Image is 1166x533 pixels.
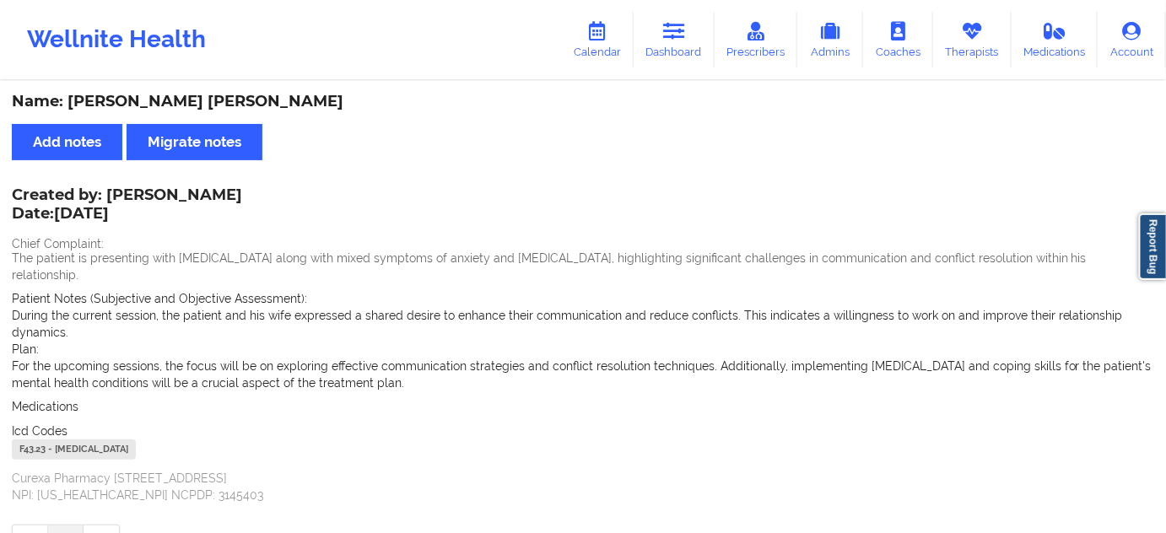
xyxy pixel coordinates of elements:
a: Report Bug [1139,213,1166,280]
p: For the upcoming sessions, the focus will be on exploring effective communication strategies and ... [12,358,1154,391]
p: The patient is presenting with [MEDICAL_DATA] along with mixed symptoms of anxiety and [MEDICAL_D... [12,250,1154,283]
a: Coaches [863,12,933,67]
span: Chief Complaint: [12,237,104,250]
a: Calendar [561,12,634,67]
p: Curexa Pharmacy [STREET_ADDRESS] NPI: [US_HEALTHCARE_NPI] NCPDP: 3145403 [12,470,1154,503]
p: During the current session, the patient and his wife expressed a shared desire to enhance their c... [12,307,1154,341]
span: Patient Notes (Subjective and Objective Assessment): [12,292,307,305]
button: Migrate notes [127,124,262,160]
a: Account [1098,12,1166,67]
div: F43.23 - [MEDICAL_DATA] [12,439,136,460]
a: Prescribers [715,12,798,67]
span: Medications [12,400,78,413]
a: Admins [797,12,863,67]
a: Medications [1012,12,1099,67]
span: Plan: [12,342,39,356]
p: Date: [DATE] [12,203,242,225]
div: Created by: [PERSON_NAME] [12,186,242,225]
a: Therapists [933,12,1012,67]
a: Dashboard [634,12,715,67]
span: Icd Codes [12,424,67,438]
div: Name: [PERSON_NAME] [PERSON_NAME] [12,92,1154,111]
button: Add notes [12,124,122,160]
